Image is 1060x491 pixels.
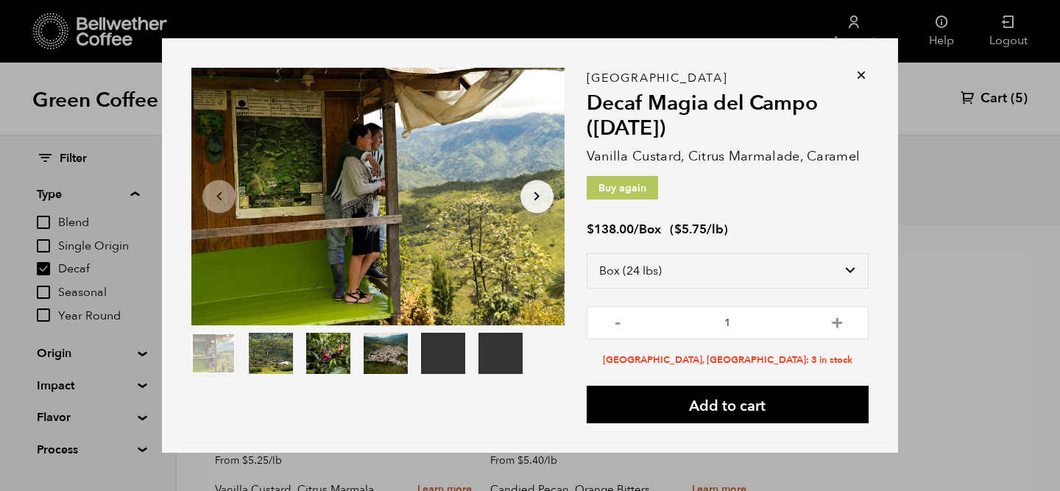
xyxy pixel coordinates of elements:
button: Add to cart [587,386,869,423]
bdi: 138.00 [587,221,634,238]
video: Your browser does not support the video tag. [421,333,465,374]
p: Vanilla Custard, Citrus Marmalade, Caramel [587,146,869,166]
p: Buy again [587,176,658,199]
span: $ [587,221,594,238]
span: $ [674,221,682,238]
button: - [609,314,627,328]
li: [GEOGRAPHIC_DATA], [GEOGRAPHIC_DATA]: 3 in stock [587,353,869,367]
video: Your browser does not support the video tag. [478,333,523,374]
span: /lb [707,221,724,238]
span: ( ) [670,221,728,238]
span: / [634,221,639,238]
button: + [828,314,847,328]
h2: Decaf Magia del Campo ([DATE]) [587,91,869,141]
bdi: 5.75 [674,221,707,238]
span: Box [639,221,661,238]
